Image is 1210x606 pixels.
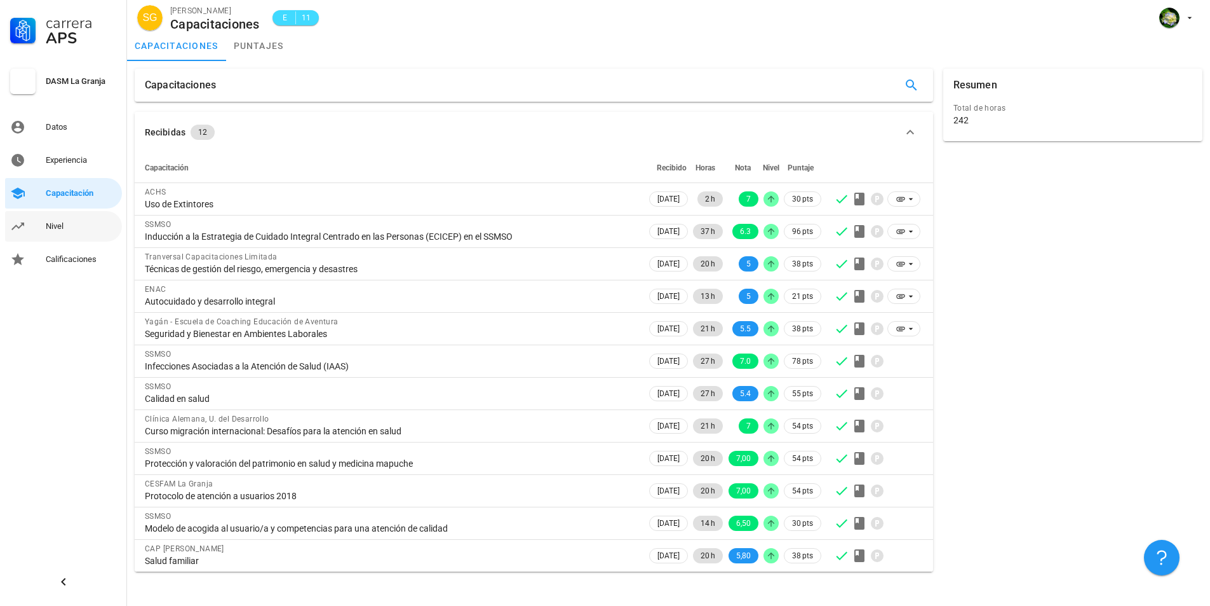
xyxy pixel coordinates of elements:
[657,387,680,401] span: [DATE]
[657,516,680,530] span: [DATE]
[198,125,207,140] span: 12
[46,188,117,198] div: Capacitación
[746,289,751,304] span: 5
[792,225,813,238] span: 96 pts
[135,153,647,183] th: Capacitación
[701,548,715,563] span: 20 h
[792,452,813,465] span: 54 pts
[736,451,751,466] span: 7,00
[145,393,636,404] div: Calidad en salud
[792,258,813,270] span: 38 pts
[145,296,636,307] div: Autocuidado y desarrollo integral
[145,231,636,242] div: Inducción a la Estrategia de Cuidado Integral Centrado en las Personas (ECICEP) en el SSMSO
[145,285,166,294] span: ENAC
[736,548,751,563] span: 5,80
[5,112,122,142] a: Datos
[746,191,751,207] span: 7
[696,163,715,172] span: Horas
[705,191,715,207] span: 2 h
[701,321,715,336] span: 21 h
[280,11,290,24] span: E
[657,257,680,271] span: [DATE]
[763,163,779,172] span: Nivel
[137,5,163,31] div: avatar
[145,555,636,567] div: Salud familiar
[145,523,636,534] div: Modelo de acogida al usuario/a y competencias para una atención de calidad
[145,317,339,326] span: Yagán - Escuela de Coaching Educación de Aventura
[145,479,213,488] span: CESFAM La Granja
[792,193,813,205] span: 30 pts
[657,419,680,433] span: [DATE]
[145,125,185,139] div: Recibidas
[5,145,122,176] a: Experiencia
[145,512,171,521] span: SSMSO
[657,163,687,172] span: Recibido
[736,516,751,531] span: 6,50
[5,244,122,275] a: Calificaciones
[657,549,680,563] span: [DATE]
[746,256,751,272] span: 5
[145,188,166,196] span: ACHS
[170,17,260,31] div: Capacitaciones
[701,289,715,304] span: 13 h
[953,114,969,126] div: 242
[701,386,715,401] span: 27 h
[792,517,813,530] span: 30 pts
[701,256,715,272] span: 20 h
[788,163,814,172] span: Puntaje
[701,516,715,531] span: 14 h
[46,31,117,46] div: APS
[145,425,636,437] div: Curso migración internacional: Desafíos para la atención en salud
[170,4,260,17] div: [PERSON_NAME]
[761,153,781,183] th: Nivel
[701,224,715,239] span: 37 h
[735,163,751,172] span: Nota
[5,178,122,209] a: Capacitación
[725,153,761,183] th: Nota
[657,192,680,206] span: [DATE]
[145,328,636,340] div: Seguridad y Bienestar en Ambientes Laborales
[701,483,715,499] span: 20 h
[657,354,680,368] span: [DATE]
[1159,8,1180,28] div: avatar
[46,254,117,265] div: Calificaciones
[145,415,269,424] span: Clínica Alemana, U. del Desarrollo
[792,485,813,497] span: 54 pts
[145,447,171,456] span: SSMSO
[46,122,117,132] div: Datos
[135,112,933,153] button: Recibidas 12
[145,361,636,372] div: Infecciones Asociadas a la Atención de Salud (IAAS)
[226,31,292,61] a: puntajes
[5,211,122,242] a: Nivel
[46,221,117,231] div: Nivel
[145,458,636,469] div: Protección y valoración del patrimonio en salud y medicina mapuche
[657,289,680,303] span: [DATE]
[792,355,813,368] span: 78 pts
[46,155,117,165] div: Experiencia
[740,386,751,401] span: 5.4
[145,382,171,391] span: SSMSO
[792,549,813,562] span: 38 pts
[127,31,226,61] a: capacitaciones
[740,224,751,239] span: 6.3
[792,420,813,432] span: 54 pts
[145,263,636,275] div: Técnicas de gestión del riesgo, emergencia y desastres
[145,163,189,172] span: Capacitación
[690,153,725,183] th: Horas
[657,484,680,498] span: [DATE]
[46,15,117,31] div: Carrera
[746,418,751,434] span: 7
[145,198,636,210] div: Uso de Extintores
[647,153,690,183] th: Recibido
[145,69,216,102] div: Capacitaciones
[792,322,813,335] span: 38 pts
[142,5,157,31] span: SG
[953,102,1192,114] div: Total de horas
[953,69,997,102] div: Resumen
[740,354,751,369] span: 7.0
[46,76,117,86] div: DASM La Granja
[792,290,813,303] span: 21 pts
[781,153,824,183] th: Puntaje
[657,322,680,336] span: [DATE]
[657,224,680,238] span: [DATE]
